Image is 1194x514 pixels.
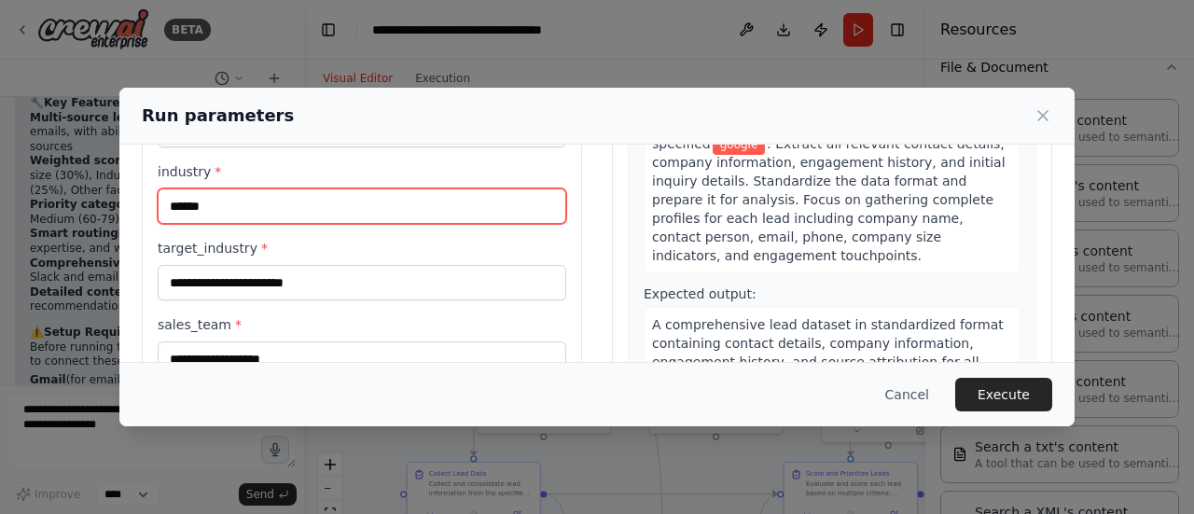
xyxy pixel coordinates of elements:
label: sales_team [158,315,566,334]
label: target_industry [158,239,566,257]
span: Collect and consolidate lead information from the specified [652,118,977,151]
span: . Extract all relevant contact details, company information, engagement history, and initial inqu... [652,136,1006,263]
span: Variable: lead_source [713,134,766,155]
span: A comprehensive lead dataset in standardized format containing contact details, company informati... [652,317,1004,388]
span: Expected output: [644,286,757,301]
button: Execute [955,378,1052,411]
button: Cancel [870,378,944,411]
label: industry [158,162,566,181]
h2: Run parameters [142,103,294,129]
